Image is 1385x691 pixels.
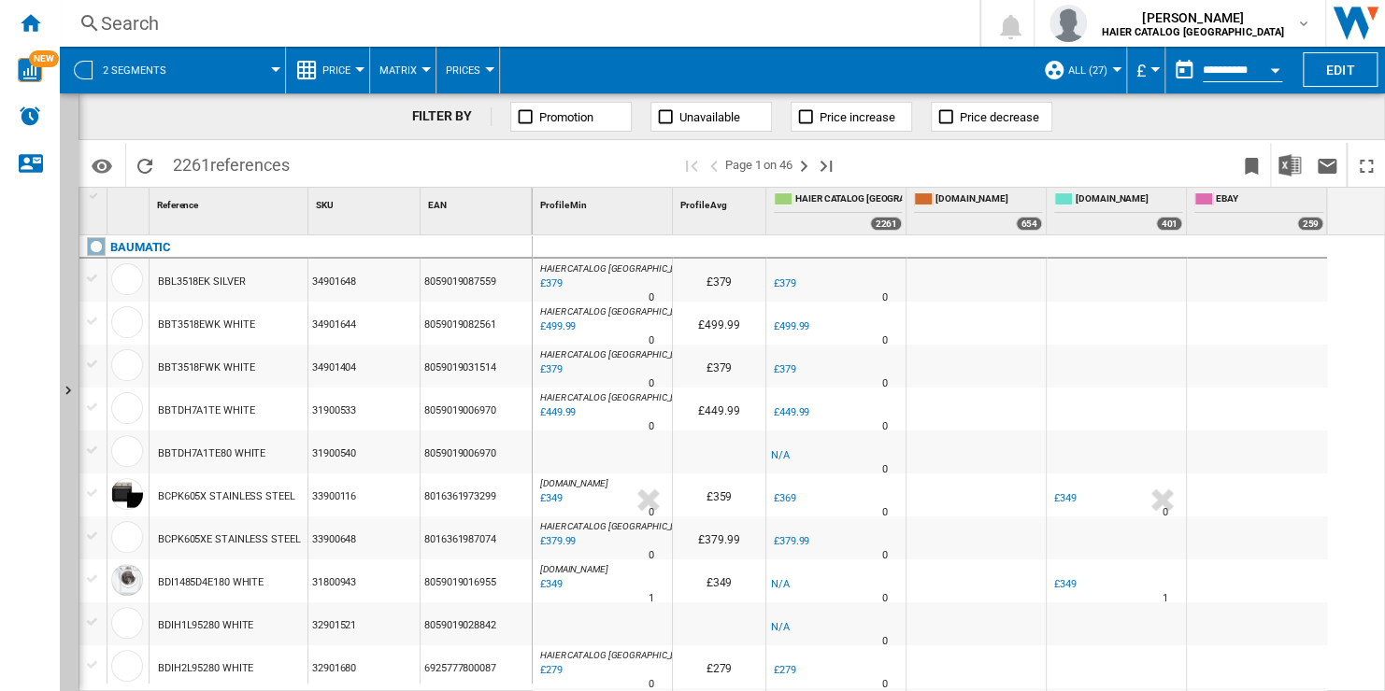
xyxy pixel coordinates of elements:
div: Delivery Time : 0 day [882,417,888,436]
div: 8059019031514 [421,345,532,388]
span: EAN [428,200,447,210]
div: £499.99 [774,320,809,332]
div: £369 [774,492,796,504]
span: HAIER CATALOG [GEOGRAPHIC_DATA] [540,263,694,274]
div: Last updated : Tuesday, 12 August 2025 11:04 [537,575,563,594]
div: 34901404 [308,345,420,388]
div: Delivery Time : 0 day [882,589,888,608]
button: Send this report by email [1308,143,1346,187]
div: £349 [1054,578,1077,590]
div: 259 offers sold by EBAY [1297,217,1323,231]
div: Profile Avg Sort None [677,188,765,217]
span: 2 segments [103,64,166,77]
div: £499.99 [673,302,765,345]
span: NEW [29,50,59,67]
button: Promotion [510,102,632,132]
button: Reload [126,143,164,187]
div: 8016361987074 [421,516,532,559]
div: Delivery Time : 0 day [649,546,654,565]
div: Delivery Time : 0 day [882,331,888,350]
button: Show [60,93,79,691]
button: Bookmark this report [1233,143,1270,187]
div: Sort None [111,188,149,217]
div: 8059019006970 [421,388,532,430]
div: £379 [774,277,796,289]
button: Price [322,47,360,93]
div: [DOMAIN_NAME] 401 offers sold by AO.COM [1050,188,1186,234]
span: 2261 [164,143,299,182]
div: Last updated : Tuesday, 12 August 2025 13:09 [537,489,563,508]
div: Delivery Time : 1 day [649,589,654,608]
span: Price decrease [960,110,1039,124]
div: Last updated : Tuesday, 12 August 2025 13:00 [537,360,563,379]
div: [DOMAIN_NAME] 654 offers sold by AMAZON.CO.UK [910,188,1046,234]
button: ALL (27) [1068,47,1117,93]
div: BCPK605XE STAINLESS STEEL [158,518,301,561]
div: 31800943 [308,559,420,602]
span: HAIER CATALOG [GEOGRAPHIC_DATA] [540,521,694,531]
div: Sort None [536,188,672,217]
div: BBT3518EWK WHITE [158,303,254,346]
div: Sort None [153,188,307,217]
div: N/A [771,575,790,594]
div: Price [295,47,360,93]
div: 31900533 [308,388,420,430]
div: £379 [673,345,765,388]
div: Delivery Time : 0 day [1163,503,1168,522]
span: ALL (27) [1068,64,1107,77]
span: [DOMAIN_NAME] [540,564,608,574]
div: £379 [771,360,796,379]
img: profile.jpg [1049,5,1087,42]
button: £ [1136,47,1155,93]
div: BBL3518EK SILVER [158,261,245,303]
span: references [210,155,290,175]
div: 34901648 [308,259,420,302]
div: £379 [673,259,765,302]
div: Click to filter on that brand [110,236,171,259]
img: excel-24x24.png [1278,154,1301,176]
div: Delivery Time : 0 day [649,289,654,307]
span: HAIER CATALOG [GEOGRAPHIC_DATA] [540,349,694,360]
b: HAIER CATALOG [GEOGRAPHIC_DATA] [1102,26,1284,38]
div: 2261 offers sold by HAIER CATALOG UK [870,217,902,231]
div: 33900116 [308,473,420,516]
button: >Previous page [703,143,725,187]
div: Last updated : Tuesday, 12 August 2025 13:00 [537,403,576,422]
div: 32901521 [308,602,420,645]
div: Search [101,10,931,36]
div: £349 [1051,489,1077,508]
span: SKU [316,200,334,210]
img: wise-card.svg [18,58,42,82]
div: Delivery Time : 0 day [649,503,654,522]
div: Profile Min Sort None [536,188,672,217]
div: Reference Sort None [153,188,307,217]
span: Unavailable [679,110,740,124]
div: £279 [771,661,796,680]
div: Last updated : Tuesday, 12 August 2025 13:00 [537,661,563,680]
span: [DOMAIN_NAME] [540,478,608,488]
div: Last updated : Tuesday, 12 August 2025 13:00 [537,317,576,336]
span: Profile Avg [680,200,727,210]
button: Price decrease [931,102,1052,132]
div: 31900540 [308,430,420,473]
button: Unavailable [650,102,772,132]
div: Delivery Time : 0 day [882,460,888,479]
div: £369 [771,489,796,508]
div: Delivery Time : 0 day [649,331,654,350]
div: FILTER BY [411,107,491,126]
div: BDI1485D4E180 WHITE [158,561,264,604]
div: Delivery Time : 0 day [882,289,888,307]
div: £449.99 [673,388,765,430]
div: N/A [771,446,790,465]
div: Delivery Time : 0 day [649,374,654,393]
div: 8016361973299 [421,473,532,516]
div: Last updated : Tuesday, 12 August 2025 13:00 [537,275,563,293]
div: £379.99 [774,535,809,547]
div: Sort None [312,188,420,217]
div: £379.99 [673,516,765,559]
div: Delivery Time : 0 day [882,374,888,393]
div: Sort None [424,188,532,217]
div: £279 [774,664,796,676]
div: 8059019087559 [421,259,532,302]
div: £349 [1051,575,1077,594]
